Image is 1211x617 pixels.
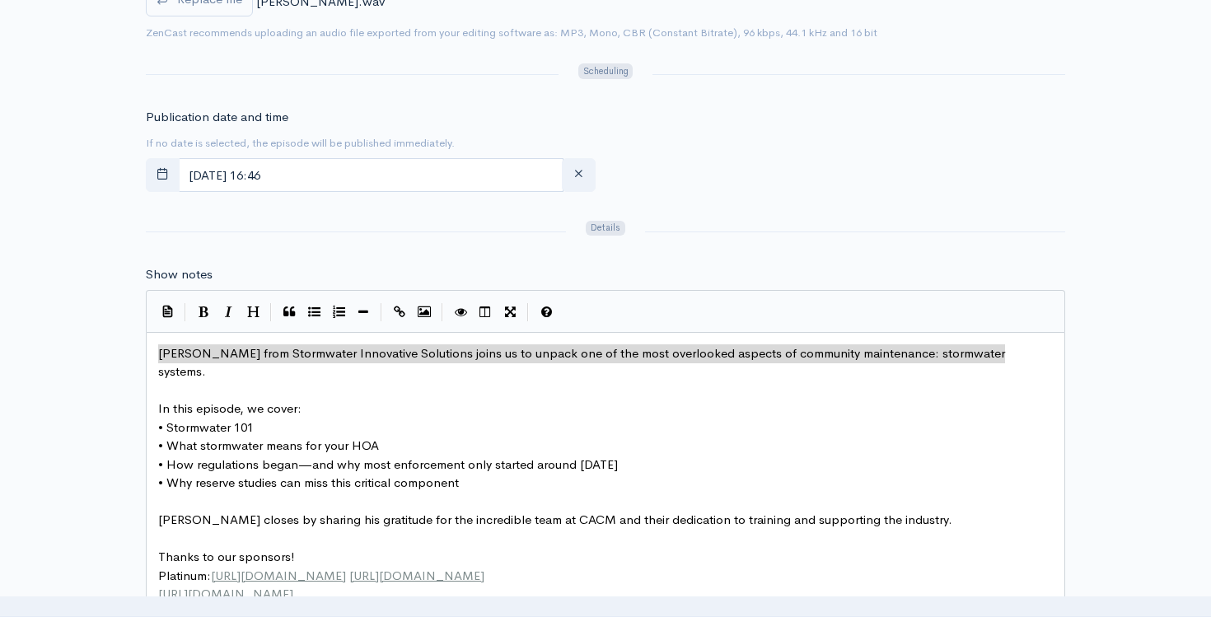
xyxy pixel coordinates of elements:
span: • Stormwater 101 [158,419,254,435]
span: [URL][DOMAIN_NAME] [349,568,484,583]
button: Insert Image [412,300,437,325]
button: Numbered List [326,300,351,325]
button: Insert Horizontal Line [351,300,376,325]
i: | [270,303,272,322]
span: Scheduling [578,63,633,79]
span: • How regulations began—and why most enforcement only started around [DATE] [158,456,618,472]
span: • What stormwater means for your HOA [158,437,379,453]
i: | [527,303,529,322]
button: Toggle Preview [448,300,473,325]
span: Platinum: [158,568,488,583]
i: | [381,303,382,322]
span: [PERSON_NAME] from Stormwater Innovative Solutions joins us to unpack one of the most overlooked ... [158,345,1008,380]
button: Insert Show Notes Template [155,298,180,323]
span: In this episode, we cover: [158,400,302,416]
button: toggle [146,158,180,192]
label: Show notes [146,265,213,284]
button: Toggle Fullscreen [498,300,522,325]
small: If no date is selected, the episode will be published immediately. [146,136,455,150]
span: [URL][DOMAIN_NAME] [211,568,346,583]
span: Thanks to our sponsors! [158,549,295,564]
button: Italic [216,300,241,325]
span: [URL][DOMAIN_NAME] [158,586,293,601]
small: ZenCast recommends uploading an audio file exported from your editing software as: MP3, Mono, CBR... [146,26,877,40]
button: Quote [277,300,302,325]
button: Bold [191,300,216,325]
i: | [442,303,443,322]
span: • Why reserve studies can miss this critical component [158,474,459,490]
button: Generic List [302,300,326,325]
button: clear [562,158,596,192]
span: [PERSON_NAME] closes by sharing his gratitude for the incredible team at CACM and their dedicatio... [158,512,952,527]
label: Publication date and time [146,108,288,127]
span: Details [586,221,624,236]
button: Create Link [387,300,412,325]
button: Heading [241,300,265,325]
button: Markdown Guide [534,300,559,325]
button: Toggle Side by Side [473,300,498,325]
i: | [185,303,186,322]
